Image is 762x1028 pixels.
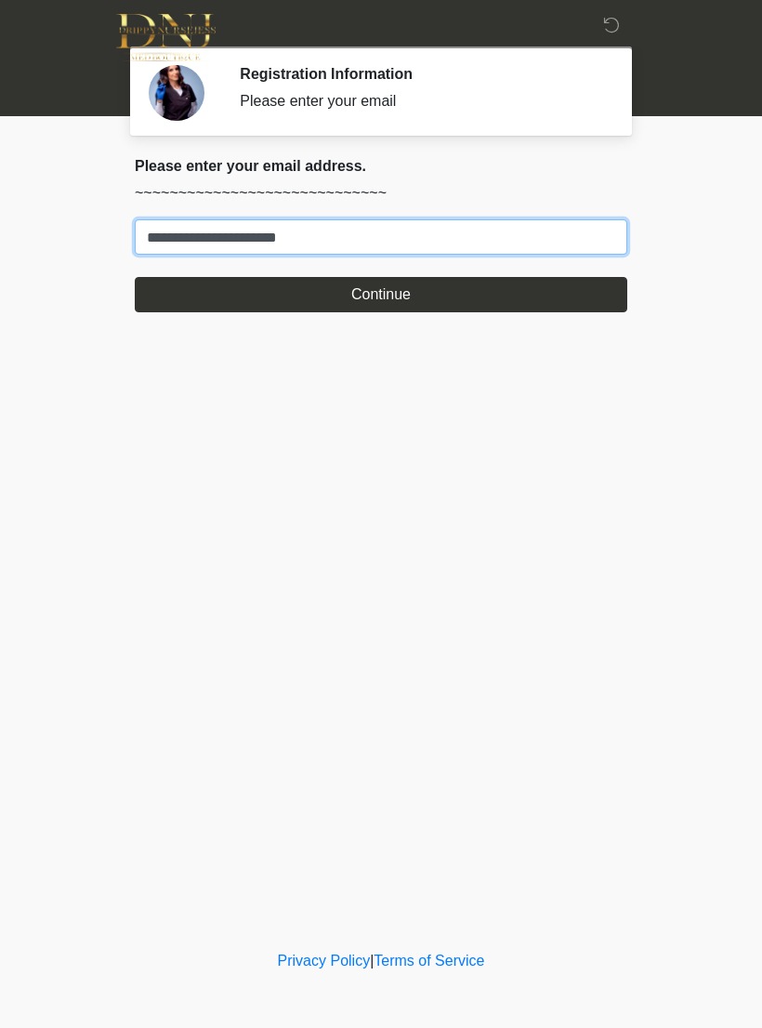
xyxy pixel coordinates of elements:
h2: Please enter your email address. [135,157,627,175]
div: Please enter your email [240,90,599,112]
a: Privacy Policy [278,953,371,969]
a: | [370,953,374,969]
p: ~~~~~~~~~~~~~~~~~~~~~~~~~~~~~ [135,182,627,204]
img: DNJ Med Boutique Logo [116,14,216,61]
a: Terms of Service [374,953,484,969]
button: Continue [135,277,627,312]
img: Agent Avatar [149,65,204,121]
